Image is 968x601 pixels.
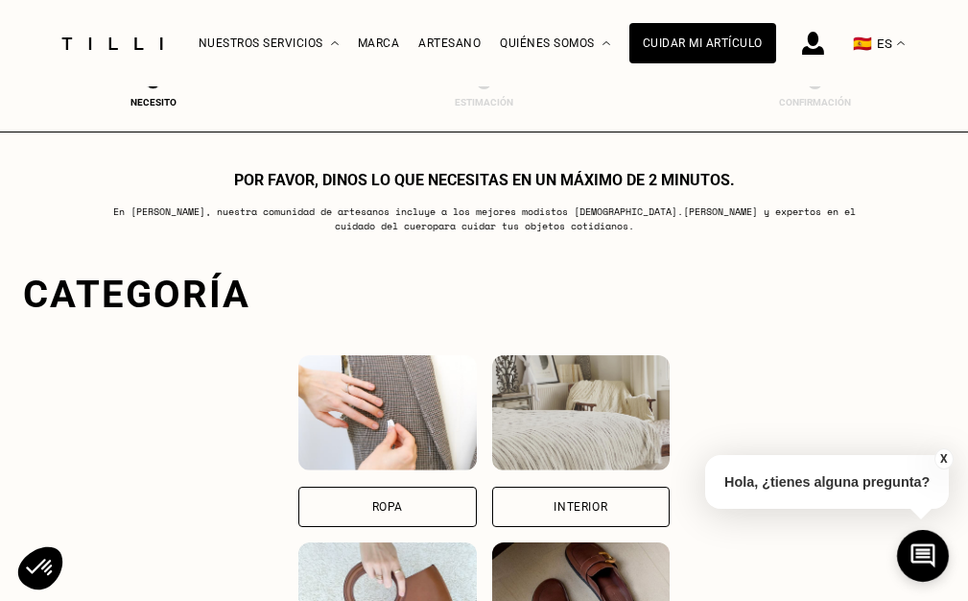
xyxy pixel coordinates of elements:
button: 🇪🇸 ES [843,1,914,86]
p: En [PERSON_NAME], nuestra comunidad de artesanos incluye a los mejores modistos [DEMOGRAPHIC_DATA... [104,204,864,233]
a: Cuidar mi artículo [629,23,776,63]
div: Categoría [23,272,945,317]
img: Icono de inicio de sesión [802,32,824,55]
img: Menú desplegable [331,41,339,46]
div: Ropa [372,501,403,513]
div: Nuestros servicios [199,1,339,86]
div: Confirmación [776,97,853,108]
img: menu déroulant [897,41,905,46]
img: Interior [492,355,670,470]
div: Quiénes somos [500,1,610,86]
div: Estimación [446,97,523,108]
img: Menú desplegable sobre [602,41,610,46]
div: Interior [554,501,607,513]
div: Necesito [115,97,192,108]
button: X [934,448,954,469]
img: Servicio de sastrería Tilli logo [55,37,170,50]
a: Marca [358,36,400,50]
img: Ropa [298,355,476,470]
h1: Por favor, dinos lo que necesitas en un máximo de 2 minutos. [234,171,735,189]
p: Hola, ¿tienes alguna pregunta? [705,455,949,509]
a: Artesano [418,36,481,50]
span: 🇪🇸 [853,35,872,53]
